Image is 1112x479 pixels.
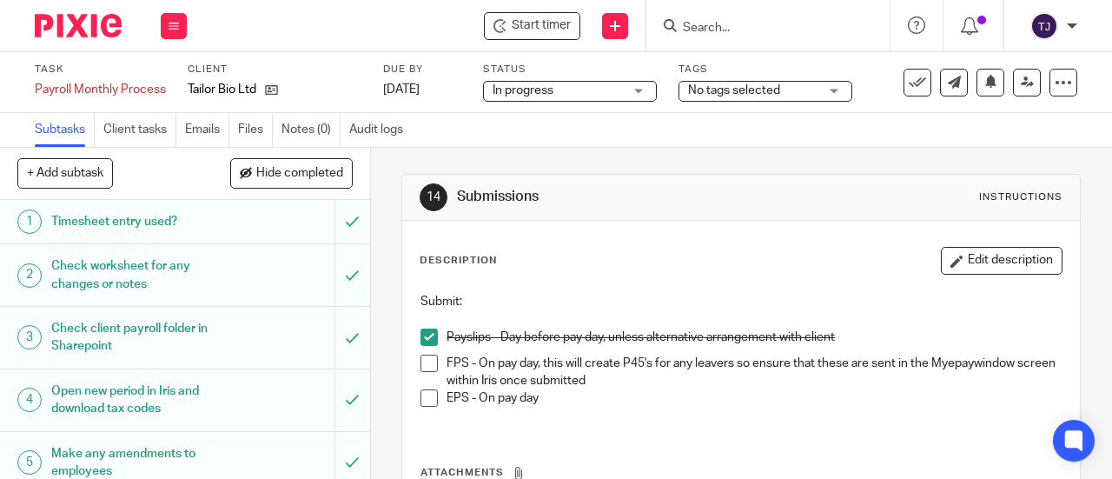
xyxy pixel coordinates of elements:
p: Submit: [420,293,1062,310]
span: Attachments [420,468,504,477]
span: [DATE] [383,83,420,96]
div: 1 [17,210,42,234]
button: Edit description [941,247,1062,275]
div: 3 [17,325,42,349]
div: 14 [420,183,447,211]
button: Hide completed [230,158,353,188]
a: Client tasks [103,113,176,147]
h1: Timesheet entry used? [51,209,228,235]
div: 2 [17,263,42,288]
p: Description [420,254,497,268]
a: Subtasks [35,113,95,147]
span: Start timer [512,17,571,35]
p: FPS - On pay day, this will create P45's for any leavers so ensure that these are sent in the Mye... [447,355,1062,390]
div: Tailor Bio Ltd - Payroll Monthly Process [484,12,580,40]
h1: Submissions [457,188,778,206]
label: Client [188,63,361,77]
span: No tags selected [688,84,780,96]
span: Hide completed [256,167,343,181]
div: 5 [17,450,42,475]
div: Payroll Monthly Process [35,81,166,98]
label: Tags [678,63,852,77]
a: Notes (0) [281,113,341,147]
input: Search [681,21,837,37]
img: svg%3E [1030,12,1058,40]
a: Emails [185,113,229,147]
h1: Check client payroll folder in Sharepoint [51,316,228,360]
label: Status [483,63,657,77]
a: Files [238,113,273,147]
label: Task [35,63,166,77]
a: Audit logs [349,113,412,147]
img: Pixie [35,14,122,37]
h1: Check worksheet for any changes or notes [51,253,228,297]
div: Instructions [979,190,1062,204]
label: Due by [383,63,461,77]
p: EPS - On pay day [447,389,1062,407]
h1: Open new period in Iris and download tax codes [51,378,228,422]
p: Tailor Bio Ltd [188,81,256,98]
div: 4 [17,388,42,412]
button: + Add subtask [17,158,113,188]
span: In progress [493,84,553,96]
p: Payslips - Day before pay day, unless alternative arrangement with client [447,329,1062,346]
